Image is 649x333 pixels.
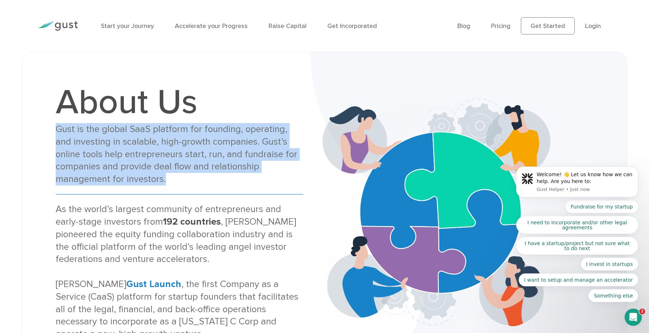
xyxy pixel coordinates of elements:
[491,22,510,30] a: Pricing
[56,85,303,119] h1: About Us
[457,22,470,30] a: Blog
[327,22,377,30] a: Get Incorporated
[521,17,575,34] a: Get Started
[269,22,307,30] a: Raise Capital
[585,22,601,30] a: Login
[101,22,154,30] a: Start your Journey
[175,22,248,30] a: Accelerate your Progress
[505,54,649,314] iframe: Intercom notifications message
[163,216,221,227] strong: 192 countries
[526,255,649,333] iframe: Chat Widget
[38,21,78,31] img: Gust Logo
[56,123,303,186] div: Gust is the global SaaS platform for founding, operating, and investing in scalable, high-growth ...
[126,278,181,290] a: Gust Launch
